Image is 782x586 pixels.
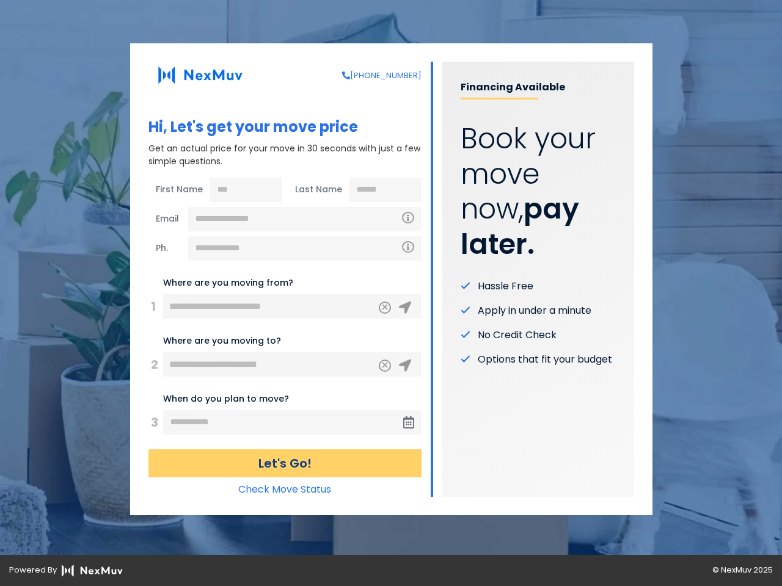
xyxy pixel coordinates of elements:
[163,352,397,377] input: 456 Elm St, City, ST ZIP
[461,121,616,262] p: Book your move now,
[148,449,422,477] button: Let's Go!
[148,118,422,136] h1: Hi, Let's get your move price
[478,352,612,367] span: Options that fit your budget
[238,482,331,496] a: Check Move Status
[288,178,349,202] span: Last Name
[148,207,188,231] span: Email
[163,335,281,347] label: Where are you moving to?
[163,294,397,319] input: 123 Main St, City, ST ZIP
[478,328,557,342] span: No Credit Check
[148,142,422,168] p: Get an actual price for your move in 30 seconds with just a few simple questions.
[461,189,579,264] strong: pay later.
[163,277,293,289] label: Where are you moving from?
[342,70,422,82] a: [PHONE_NUMBER]
[461,80,616,99] p: Financing Available
[478,279,533,294] span: Hassle Free
[379,302,391,314] button: Clear
[148,178,210,202] span: First Name
[478,303,591,318] span: Apply in under a minute
[163,392,289,405] label: When do you plan to move?
[148,62,252,89] img: NexMuv
[391,564,782,577] div: © NexMuv 2025
[148,236,188,261] span: Ph.
[379,360,391,372] button: Clear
